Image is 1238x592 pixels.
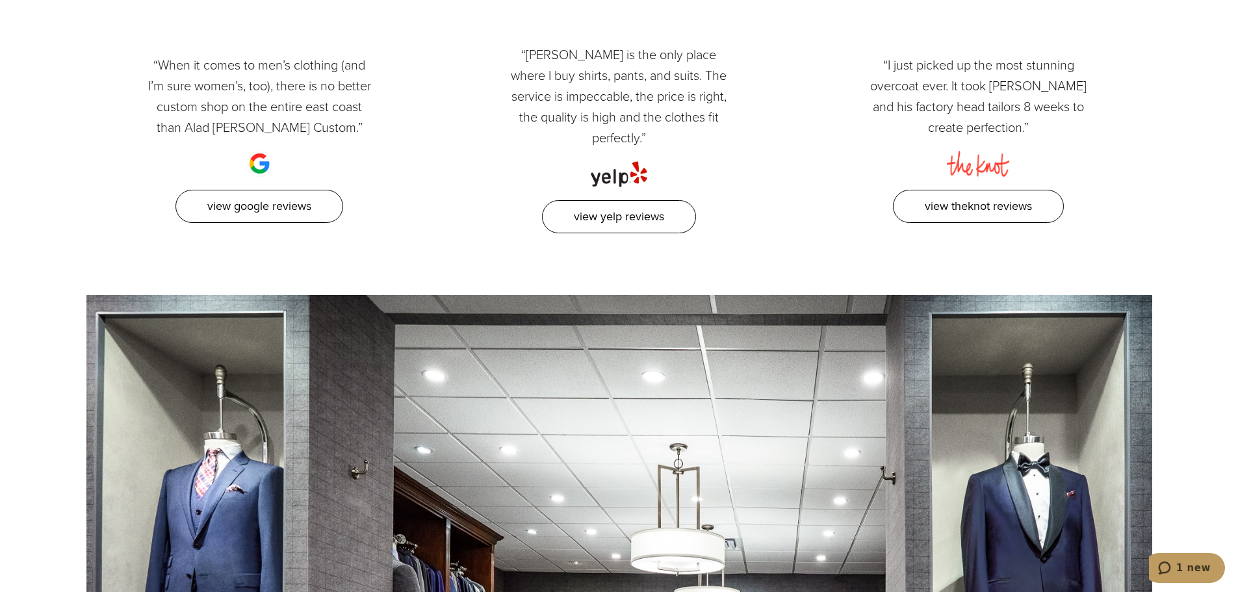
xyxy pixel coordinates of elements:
iframe: Opens a widget where you can chat to one of our agents [1149,553,1225,586]
a: View TheKnot Reviews [893,190,1064,223]
p: “I just picked up the most stunning overcoat ever. It took [PERSON_NAME] and his factory head tai... [865,55,1092,138]
img: the knot [947,138,1010,177]
a: View Google Reviews [175,190,343,223]
img: yelp [591,148,648,187]
p: “[PERSON_NAME] is the only place where I buy shirts, pants, and suits. The service is impeccable,... [505,44,732,148]
img: google [246,138,272,177]
p: “When it comes to men’s clothing (and I’m sure women’s, too), there is no better custom shop on t... [146,55,373,138]
a: View Yelp Reviews [542,200,696,233]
